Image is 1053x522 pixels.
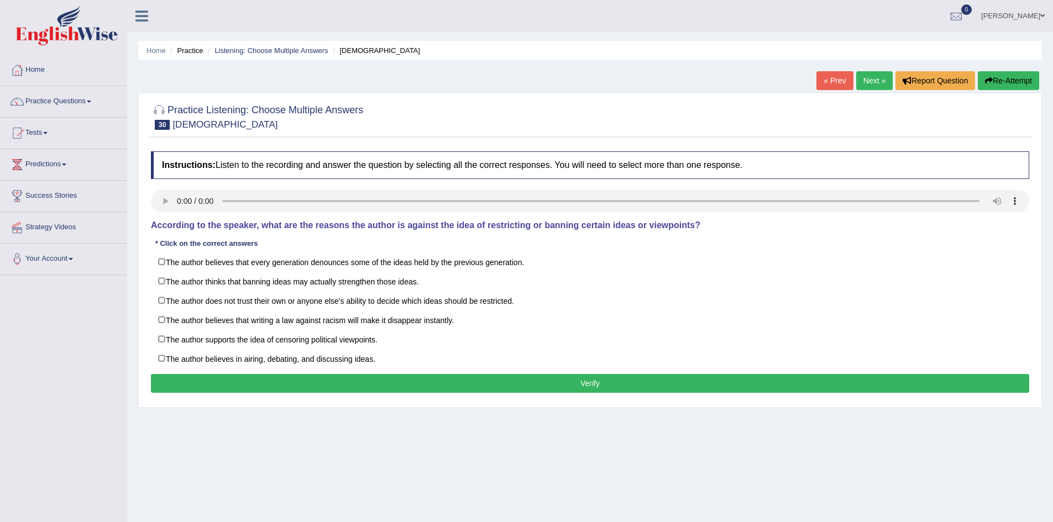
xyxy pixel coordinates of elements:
span: 0 [961,4,972,15]
h2: Practice Listening: Choose Multiple Answers [151,102,363,130]
button: Re-Attempt [978,71,1039,90]
a: Listening: Choose Multiple Answers [214,46,328,55]
a: Success Stories [1,181,127,208]
a: Your Account [1,244,127,271]
h4: Listen to the recording and answer the question by selecting all the correct responses. You will ... [151,151,1029,179]
a: Strategy Videos [1,212,127,240]
label: The author believes that every generation denounces some of the ideas held by the previous genera... [151,252,1029,272]
a: Predictions [1,149,127,177]
a: Tests [1,118,127,145]
button: Verify [151,374,1029,393]
span: 30 [155,120,170,130]
small: [DEMOGRAPHIC_DATA] [172,119,277,130]
button: Report Question [895,71,975,90]
label: The author believes that writing a law against racism will make it disappear instantly. [151,310,1029,330]
a: Practice Questions [1,86,127,114]
a: « Prev [816,71,853,90]
a: Home [1,55,127,82]
a: Next » [856,71,893,90]
b: Instructions: [162,160,216,170]
h4: According to the speaker, what are the reasons the author is against the idea of restricting or b... [151,220,1029,230]
label: The author supports the idea of censoring political viewpoints. [151,329,1029,349]
a: Home [146,46,166,55]
li: [DEMOGRAPHIC_DATA] [330,45,420,56]
label: The author believes in airing, debating, and discussing ideas. [151,349,1029,368]
label: The author thinks that banning ideas may actually strengthen those ideas. [151,271,1029,291]
div: * Click on the correct answers [151,238,262,249]
li: Practice [167,45,203,56]
label: The author does not trust their own or anyone else's ability to decide which ideas should be rest... [151,291,1029,310]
